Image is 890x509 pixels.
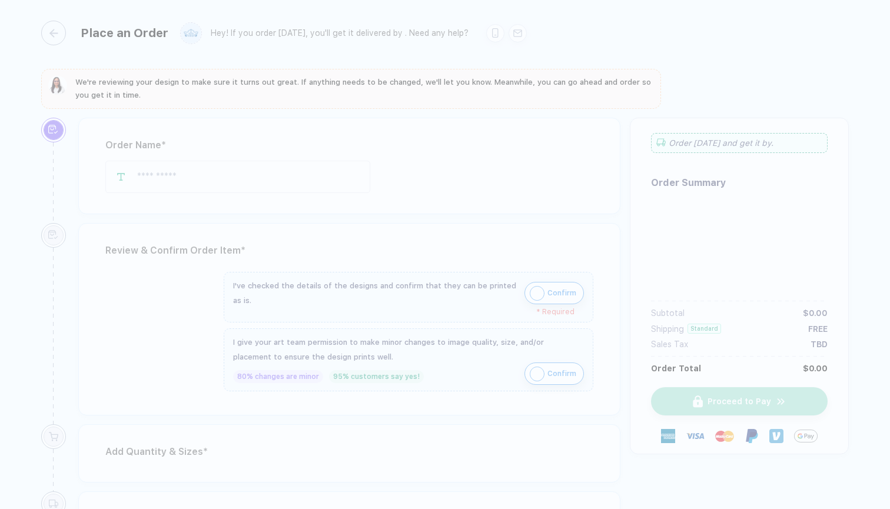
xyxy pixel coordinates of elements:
img: Venmo [769,429,783,443]
div: * Required [233,308,574,316]
div: Sales Tax [651,340,688,349]
div: FREE [808,324,828,334]
div: Add Quantity & Sizes [105,443,593,461]
button: We're reviewing your design to make sure it turns out great. If anything needs to be changed, we'... [48,76,654,102]
div: Shipping [651,324,684,334]
img: express [661,429,675,443]
span: We're reviewing your design to make sure it turns out great. If anything needs to be changed, we'... [75,78,651,99]
img: Paypal [745,429,759,443]
img: visa [686,427,705,445]
span: Confirm [547,364,576,383]
div: Order Total [651,364,701,373]
button: iconConfirm [524,362,584,385]
div: Review & Confirm Order Item [105,241,593,260]
div: $0.00 [803,308,828,318]
div: Order Name [105,136,593,155]
div: I give your art team permission to make minor changes to image quality, size, and/or placement to... [233,335,584,364]
div: 95% customers say yes! [329,370,424,383]
img: icon [530,367,544,381]
img: icon [530,286,544,301]
div: Order Summary [651,177,828,188]
img: master-card [715,427,734,445]
div: Place an Order [81,26,168,40]
span: Confirm [547,284,576,302]
div: Order [DATE] and get it by . [651,133,828,153]
img: sophie [48,76,67,95]
button: iconConfirm [524,282,584,304]
img: GPay [794,424,818,448]
div: I've checked the details of the designs and confirm that they can be printed as is. [233,278,519,308]
div: Subtotal [651,308,685,318]
div: TBD [811,340,828,349]
div: Hey! If you order [DATE], you'll get it delivered by . Need any help? [211,28,469,38]
div: $0.00 [803,364,828,373]
img: user profile [181,23,201,44]
div: Standard [688,324,721,334]
div: 80% changes are minor [233,370,323,383]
